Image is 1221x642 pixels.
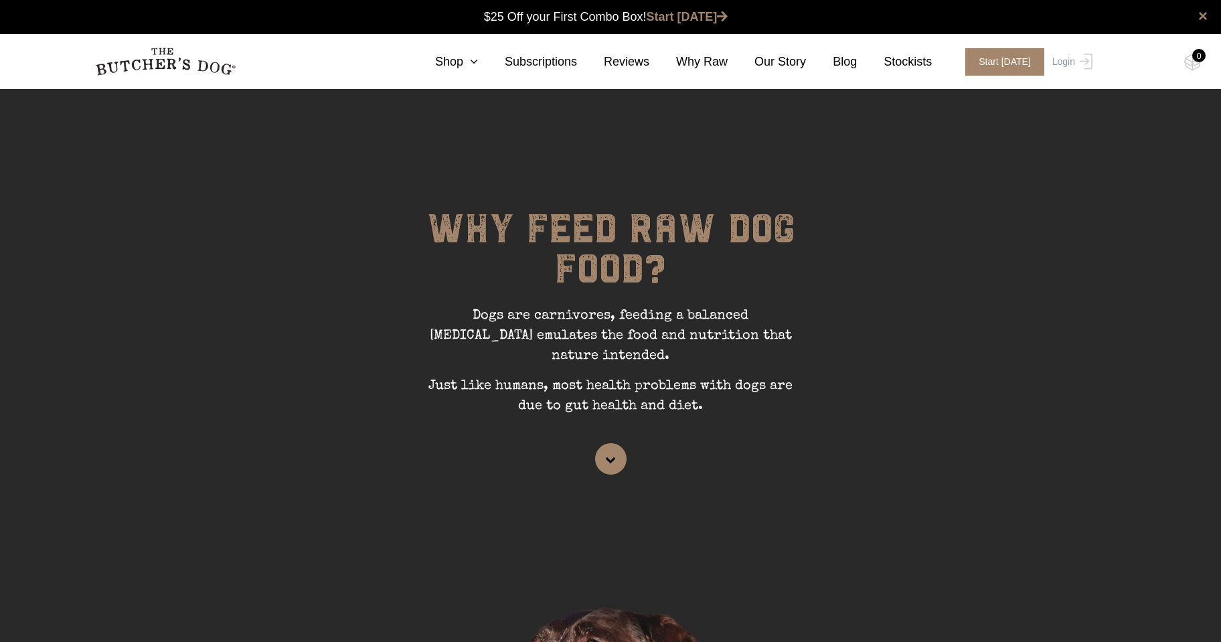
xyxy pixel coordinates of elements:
a: Why Raw [649,53,728,71]
a: Shop [408,53,478,71]
a: Start [DATE] [952,48,1049,76]
div: 0 [1192,49,1206,62]
a: Login [1049,48,1092,76]
a: close [1198,8,1208,24]
a: Start [DATE] [647,10,728,23]
a: Subscriptions [478,53,577,71]
a: Reviews [577,53,649,71]
img: TBD_Cart-Empty.png [1184,54,1201,71]
p: Dogs are carnivores, feeding a balanced [MEDICAL_DATA] emulates the food and nutrition that natur... [410,306,811,376]
a: Our Story [728,53,806,71]
p: Just like humans, most health problems with dogs are due to gut health and diet. [410,376,811,426]
a: Blog [806,53,857,71]
a: Stockists [857,53,932,71]
h1: WHY FEED RAW DOG FOOD? [410,209,811,306]
span: Start [DATE] [965,48,1044,76]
